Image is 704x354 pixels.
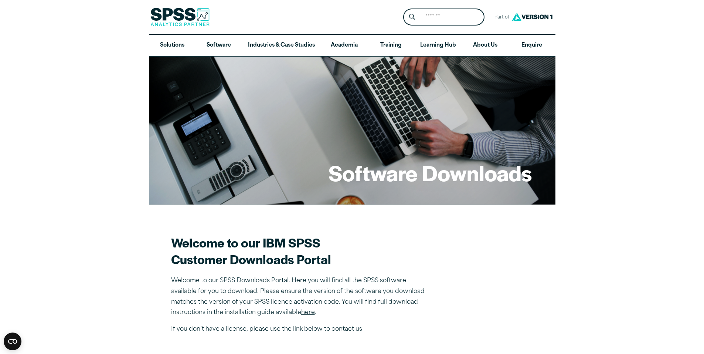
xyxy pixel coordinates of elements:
[510,10,554,24] img: Version1 Logo
[171,234,430,267] h2: Welcome to our IBM SPSS Customer Downloads Portal
[195,35,242,56] a: Software
[150,8,210,26] img: SPSS Analytics Partner
[242,35,321,56] a: Industries & Case Studies
[4,333,21,350] button: Open CMP widget
[301,310,315,316] a: here
[403,9,484,26] form: Site Header Search Form
[171,324,430,335] p: If you don’t have a license, please use the link below to contact us
[409,14,415,20] svg: Search magnifying glass icon
[367,35,414,56] a: Training
[149,35,555,56] nav: Desktop version of site main menu
[405,10,419,24] button: Search magnifying glass icon
[462,35,509,56] a: About Us
[490,12,510,23] span: Part of
[329,158,532,187] h1: Software Downloads
[149,35,195,56] a: Solutions
[414,35,462,56] a: Learning Hub
[171,276,430,318] p: Welcome to our SPSS Downloads Portal. Here you will find all the SPSS software available for you ...
[509,35,555,56] a: Enquire
[321,35,367,56] a: Academia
